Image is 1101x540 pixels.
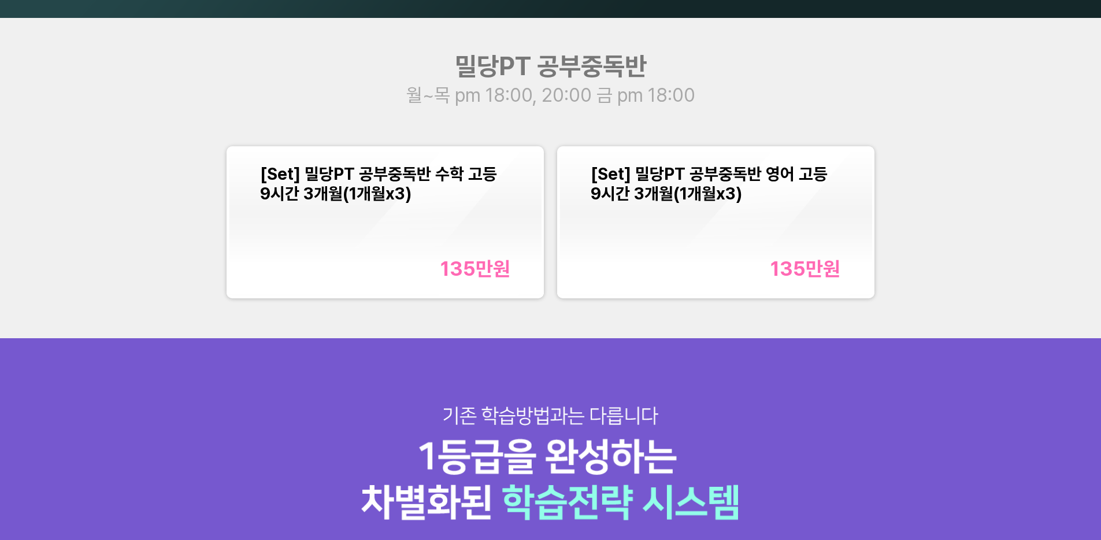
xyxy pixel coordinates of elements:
[260,164,497,204] span: [Set] 밀당PT 공부중독반 수학 고등 9시간 3개월(1개월x3)
[440,257,510,280] div: 135만 원
[591,164,828,204] span: [Set] 밀당PT 공부중독반 영어 고등 9시간 3개월(1개월x3)
[406,84,695,106] span: 월~목 pm 18:00, 20:00 금 pm 18:00
[455,51,647,82] span: 밀당PT 공부중독반
[770,257,840,280] div: 135만 원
